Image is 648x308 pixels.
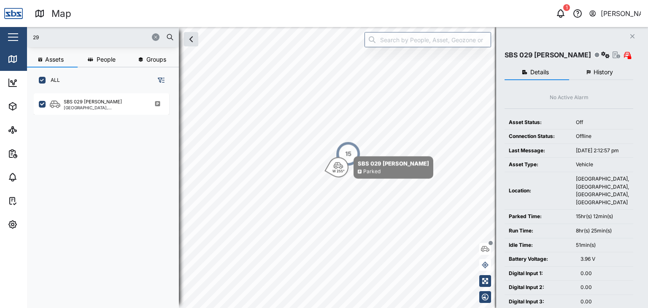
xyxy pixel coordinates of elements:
input: Search by People, Asset, Geozone or Place [364,32,491,47]
div: SBS 029 [PERSON_NAME] [505,50,591,60]
div: Map marker [335,141,361,167]
div: SBS 029 [PERSON_NAME] [358,159,429,168]
div: Location: [509,187,567,195]
div: 3.96 V [580,255,629,263]
div: Map marker [328,156,433,178]
div: Asset Status: [509,119,567,127]
div: Run Time: [509,227,567,235]
div: [DATE] 2:12:57 pm [576,147,629,155]
label: ALL [46,77,60,84]
div: 0.00 [580,298,629,306]
div: [GEOGRAPHIC_DATA], [GEOGRAPHIC_DATA], [GEOGRAPHIC_DATA], [GEOGRAPHIC_DATA] [576,175,629,206]
div: No Active Alarm [550,94,589,102]
div: Vehicle [576,161,629,169]
div: [GEOGRAPHIC_DATA], [GEOGRAPHIC_DATA] [64,105,144,110]
div: SBS 029 [PERSON_NAME] [64,98,122,105]
div: 1 [563,4,570,11]
div: 51min(s) [576,241,629,249]
div: Off [576,119,629,127]
div: Map [51,6,71,21]
div: Asset Type: [509,161,567,169]
div: Alarms [22,173,48,182]
span: History [594,69,613,75]
div: Digital Input 1: [509,270,572,278]
div: Tasks [22,196,45,205]
div: Digital Input 3: [509,298,572,306]
div: Settings [22,220,52,229]
div: [PERSON_NAME] [601,8,641,19]
div: Map [22,54,41,64]
img: Main Logo [4,4,23,23]
div: 8hr(s) 25min(s) [576,227,629,235]
div: Parked [363,168,381,176]
div: Parked Time: [509,213,567,221]
span: Groups [146,57,166,62]
span: People [97,57,116,62]
canvas: Map [27,27,648,308]
div: Sites [22,125,42,135]
span: Details [530,69,549,75]
div: 15hr(s) 12min(s) [576,213,629,221]
div: Idle Time: [509,241,567,249]
div: Digital Input 2: [509,284,572,292]
div: Connection Status: [509,132,567,140]
div: Last Message: [509,147,567,155]
button: [PERSON_NAME] [589,8,641,19]
span: Assets [45,57,64,62]
div: 15 [345,149,351,159]
div: Assets [22,102,48,111]
div: 0.00 [580,284,629,292]
div: Battery Voltage: [509,255,572,263]
div: W 255° [332,170,345,173]
div: grid [34,90,178,301]
div: 0.00 [580,270,629,278]
div: Reports [22,149,51,158]
input: Search assets or drivers [32,31,174,43]
div: Dashboard [22,78,60,87]
div: Offline [576,132,629,140]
